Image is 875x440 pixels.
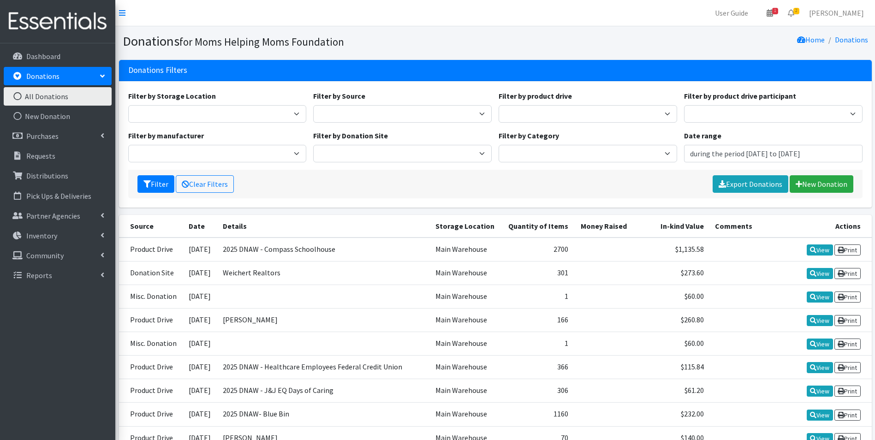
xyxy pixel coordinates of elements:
[800,215,872,238] th: Actions
[119,238,184,262] td: Product Drive
[501,261,574,285] td: 301
[119,285,184,308] td: Misc. Donation
[574,215,632,238] th: Money Raised
[499,130,559,141] label: Filter by Category
[501,332,574,356] td: 1
[684,90,796,101] label: Filter by product drive participant
[501,403,574,426] td: 1160
[797,35,825,44] a: Home
[834,362,861,373] a: Print
[119,308,184,332] td: Product Drive
[835,35,868,44] a: Donations
[119,215,184,238] th: Source
[790,175,853,193] a: New Donation
[4,6,112,37] img: HumanEssentials
[183,403,217,426] td: [DATE]
[137,175,174,193] button: Filter
[119,356,184,379] td: Product Drive
[430,215,501,238] th: Storage Location
[26,231,57,240] p: Inventory
[501,356,574,379] td: 366
[26,171,68,180] p: Distributions
[632,379,709,403] td: $61.20
[709,215,800,238] th: Comments
[4,67,112,85] a: Donations
[4,207,112,225] a: Partner Agencies
[176,175,234,193] a: Clear Filters
[430,261,501,285] td: Main Warehouse
[217,379,430,403] td: 2025 DNAW - J&J EQ Days of Caring
[632,308,709,332] td: $260.80
[217,215,430,238] th: Details
[128,130,204,141] label: Filter by manufacturer
[4,187,112,205] a: Pick Ups & Deliveries
[430,238,501,262] td: Main Warehouse
[26,191,91,201] p: Pick Ups & Deliveries
[501,285,574,308] td: 1
[217,403,430,426] td: 2025 DNAW- Blue Bin
[217,308,430,332] td: [PERSON_NAME]
[4,47,112,65] a: Dashboard
[430,403,501,426] td: Main Warehouse
[217,238,430,262] td: 2025 DNAW - Compass Schoolhouse
[26,251,64,260] p: Community
[807,268,833,279] a: View
[26,52,60,61] p: Dashboard
[807,386,833,397] a: View
[4,266,112,285] a: Reports
[632,332,709,356] td: $60.00
[834,410,861,421] a: Print
[807,410,833,421] a: View
[632,356,709,379] td: $115.84
[183,215,217,238] th: Date
[26,211,80,220] p: Partner Agencies
[313,90,365,101] label: Filter by Source
[834,315,861,326] a: Print
[772,8,778,14] span: 1
[430,356,501,379] td: Main Warehouse
[183,379,217,403] td: [DATE]
[183,238,217,262] td: [DATE]
[4,87,112,106] a: All Donations
[807,315,833,326] a: View
[119,379,184,403] td: Product Drive
[708,4,756,22] a: User Guide
[632,403,709,426] td: $232.00
[632,215,709,238] th: In-kind Value
[119,261,184,285] td: Donation Site
[713,175,788,193] a: Export Donations
[26,71,60,81] p: Donations
[632,261,709,285] td: $273.60
[834,386,861,397] a: Print
[501,215,574,238] th: Quantity of Items
[4,226,112,245] a: Inventory
[430,308,501,332] td: Main Warehouse
[759,4,780,22] a: 1
[802,4,871,22] a: [PERSON_NAME]
[26,131,59,141] p: Purchases
[4,246,112,265] a: Community
[119,332,184,356] td: Misc. Donation
[119,403,184,426] td: Product Drive
[128,90,216,101] label: Filter by Storage Location
[183,261,217,285] td: [DATE]
[834,291,861,303] a: Print
[123,33,492,49] h1: Donations
[430,285,501,308] td: Main Warehouse
[834,268,861,279] a: Print
[183,285,217,308] td: [DATE]
[217,261,430,285] td: Weichert Realtors
[26,271,52,280] p: Reports
[501,238,574,262] td: 2700
[499,90,572,101] label: Filter by product drive
[4,166,112,185] a: Distributions
[807,291,833,303] a: View
[807,244,833,256] a: View
[183,356,217,379] td: [DATE]
[430,379,501,403] td: Main Warehouse
[313,130,388,141] label: Filter by Donation Site
[430,332,501,356] td: Main Warehouse
[793,8,799,14] span: 2
[834,339,861,350] a: Print
[217,356,430,379] td: 2025 DNAW - Healthcare Employees Federal Credit Union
